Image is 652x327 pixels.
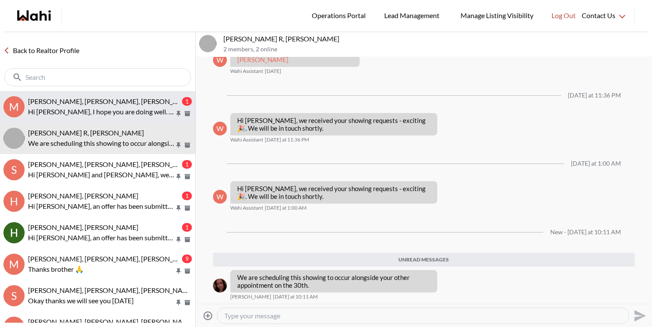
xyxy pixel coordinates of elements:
span: [PERSON_NAME], [PERSON_NAME] [28,223,138,231]
p: We are scheduling this showing to occur alongside your other appointment on the 30th. [28,138,175,148]
textarea: Type your message [224,311,622,320]
span: Wahi Assistant [230,204,263,211]
span: Wahi Assistant [230,68,263,75]
p: Hi [PERSON_NAME], an offer has been submitted for [STREET_ADDRESS]. If you’re still interested in... [28,233,175,243]
button: Pin [175,204,182,212]
img: c [3,128,25,149]
button: Pin [175,173,182,180]
button: Pin [175,141,182,149]
span: Operations Portal [312,10,369,21]
button: Archive [183,267,192,275]
div: 1 [182,223,192,232]
span: Manage Listing Visibility [458,10,536,21]
span: [PERSON_NAME] [230,293,271,300]
img: c [199,35,216,52]
div: W [213,190,227,204]
div: S [3,285,25,306]
div: M [3,96,25,117]
button: Archive [183,110,192,117]
span: [PERSON_NAME], [PERSON_NAME], [PERSON_NAME] [28,318,195,326]
div: W [213,53,227,67]
div: New - [DATE] at 10:11 AM [550,229,621,236]
div: M [3,254,25,275]
button: Archive [183,141,192,149]
div: S [3,159,25,180]
div: [DATE] at 11:36 PM [568,92,621,99]
button: Pin [175,299,182,306]
span: Wahi Assistant [230,136,263,143]
p: Thanks brother 🙏 [28,264,175,274]
span: Lead Management [384,10,442,21]
button: Archive [183,299,192,306]
div: H [3,191,25,212]
div: 1 [182,160,192,169]
p: Hi [PERSON_NAME], we received your showing requests - exciting . We will be in touch shortly. [237,116,430,132]
img: H [3,222,25,243]
button: Pin [175,110,182,117]
div: 1 [182,192,192,200]
a: Wahi homepage [17,10,51,21]
div: cris R, Faraz [3,128,25,149]
div: [DATE] at 1:00 AM [571,160,621,167]
p: Okay thanks we will see you [DATE] [28,296,175,306]
div: W [213,122,227,135]
span: 🎉 [237,192,245,200]
p: Hi [PERSON_NAME], I hope you are doing well. My wife [PERSON_NAME] has signed up with Wahi and sh... [28,107,175,117]
button: Pin [175,236,182,243]
time: 2025-08-27T05:00:03.730Z [265,204,307,211]
p: Hi [PERSON_NAME], we received your showing requests - exciting . We will be in touch shortly. [237,185,430,200]
span: [PERSON_NAME] R, [PERSON_NAME] [28,129,144,137]
img: A [213,279,227,292]
p: 2 members , 2 online [223,46,649,53]
span: 🎉 [237,124,245,132]
span: [PERSON_NAME], [PERSON_NAME], [PERSON_NAME], [PERSON_NAME], [PERSON_NAME] [28,286,308,294]
span: [PERSON_NAME], [PERSON_NAME], [PERSON_NAME] [28,97,195,105]
p: [PERSON_NAME] R, [PERSON_NAME] [223,35,649,43]
p: Hi [PERSON_NAME], an offer has been submitted for [STREET_ADDRESS][PERSON_NAME]. If you’re still ... [28,201,175,211]
button: Archive [183,236,192,243]
p: We are scheduling this showing to occur alongside your other appointment on the 30th. [237,274,430,289]
button: Archive [183,204,192,212]
div: Alicia Malette [213,279,227,292]
button: Archive [183,173,192,180]
div: 9 [182,255,192,263]
div: cris R, Faraz [199,35,216,52]
span: Log Out [552,10,576,21]
time: 2025-08-27T14:11:49.227Z [273,293,318,300]
span: [PERSON_NAME], [PERSON_NAME], [PERSON_NAME] [28,160,195,168]
p: Hi [PERSON_NAME] and [PERSON_NAME], we hope you enjoyed your showings! Did the properties meet yo... [28,170,175,180]
button: Send [629,306,649,325]
input: Search [25,73,172,82]
div: Heidy Jaeger, Faraz [3,222,25,243]
span: [PERSON_NAME], [PERSON_NAME], [PERSON_NAME] [28,255,195,263]
time: 2025-08-25T03:36:03.674Z [265,136,309,143]
span: [PERSON_NAME], [PERSON_NAME] [28,192,138,200]
div: Unread messages [213,253,635,267]
div: 1 [182,97,192,106]
time: 2025-08-17T16:35:23.437Z [265,68,281,75]
button: Pin [175,267,182,275]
